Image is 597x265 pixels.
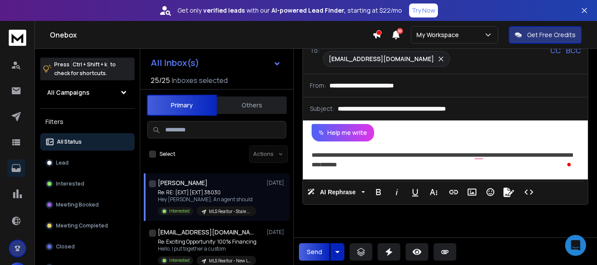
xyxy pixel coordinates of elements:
button: Try Now [409,3,438,17]
button: Signature [500,183,517,201]
p: Meeting Completed [56,222,108,229]
p: All Status [57,138,82,145]
span: 50 [397,28,403,34]
button: Get Free Credits [509,26,582,44]
strong: verified leads [203,6,245,15]
p: Interested [169,208,190,214]
button: AI Rephrase [305,183,367,201]
button: Others [217,96,287,115]
h1: All Inbox(s) [151,59,199,67]
h3: Filters [40,116,135,128]
p: Get Free Credits [527,31,576,39]
button: Insert Image (Ctrl+P) [464,183,480,201]
p: [EMAIL_ADDRESS][DOMAIN_NAME] [329,55,434,63]
p: To: [310,46,319,55]
p: MLS Realtor - Stale Listing [209,208,251,215]
p: Lead [56,159,69,166]
p: My Workspace [417,31,462,39]
p: Interested [169,257,190,264]
button: All Inbox(s) [144,54,288,72]
p: [DATE] [267,229,286,236]
button: More Text [425,183,442,201]
button: Bold (Ctrl+B) [370,183,387,201]
p: [DATE] [267,179,286,186]
p: Subject: [310,104,334,113]
p: Closed [56,243,75,250]
p: Re: RE: [EXT] [EXT] 38030 [158,189,256,196]
h3: Inboxes selected [172,75,228,86]
h1: [EMAIL_ADDRESS][DOMAIN_NAME] [158,228,254,237]
p: Re: Exciting Opportunity: 100% Financing [158,238,257,245]
button: Emoticons [482,183,499,201]
button: All Campaigns [40,84,135,101]
label: Select [160,151,175,158]
span: AI Rephrase [318,189,358,196]
button: Meeting Booked [40,196,135,213]
button: Closed [40,238,135,255]
button: Help me write [312,124,374,141]
p: Hey [PERSON_NAME], An agent should [158,196,256,203]
button: Primary [147,95,217,116]
p: Try Now [412,6,435,15]
button: Code View [521,183,537,201]
strong: AI-powered Lead Finder, [271,6,346,15]
h1: [PERSON_NAME] [158,179,208,187]
div: Open Intercom Messenger [565,235,586,256]
p: Meeting Booked [56,201,99,208]
button: Send [299,243,330,261]
button: Meeting Completed [40,217,135,234]
div: To enrich screen reader interactions, please activate Accessibility in Grammarly extension settings [303,141,588,179]
p: From: [310,81,326,90]
button: Insert Link (Ctrl+K) [445,183,462,201]
img: logo [9,30,26,46]
p: Hello, I put together a custom [158,245,257,252]
p: CC [550,45,561,56]
span: 25 / 25 [151,75,170,86]
p: Press to check for shortcuts. [54,60,116,78]
p: MLS Realtor - New Listing [209,258,251,264]
p: BCC [566,45,581,56]
button: Underline (Ctrl+U) [407,183,423,201]
button: All Status [40,133,135,151]
button: Italic (Ctrl+I) [389,183,405,201]
h1: All Campaigns [47,88,90,97]
p: Interested [56,180,84,187]
h1: Onebox [50,30,372,40]
button: Interested [40,175,135,193]
p: Get only with our starting at $22/mo [177,6,402,15]
button: Lead [40,154,135,172]
span: Ctrl + Shift + k [71,59,108,69]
